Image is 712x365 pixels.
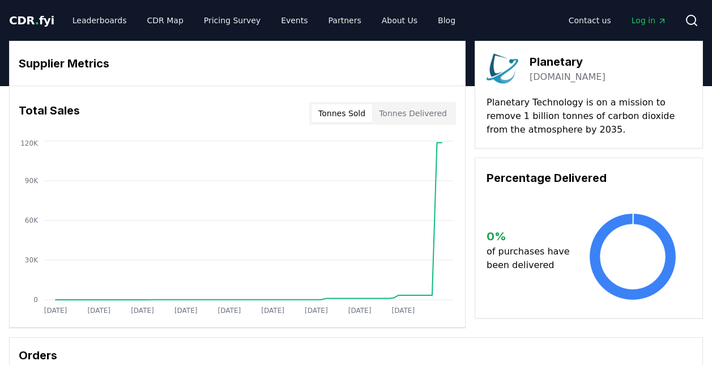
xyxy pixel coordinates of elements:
[9,12,54,28] a: CDR.fyi
[487,228,574,245] h3: 0 %
[25,217,39,224] tspan: 60K
[19,55,456,72] h3: Supplier Metrics
[392,307,415,315] tspan: [DATE]
[19,102,80,125] h3: Total Sales
[487,53,518,84] img: Planetary-logo
[174,307,198,315] tspan: [DATE]
[530,53,606,70] h3: Planetary
[44,307,67,315] tspan: [DATE]
[9,14,54,27] span: CDR fyi
[560,10,676,31] nav: Main
[487,96,691,137] p: Planetary Technology is on a mission to remove 1 billion tonnes of carbon dioxide from the atmosp...
[25,177,39,185] tspan: 90K
[560,10,620,31] a: Contact us
[138,10,193,31] a: CDR Map
[35,14,39,27] span: .
[623,10,676,31] a: Log in
[87,307,110,315] tspan: [DATE]
[372,104,454,122] button: Tonnes Delivered
[530,70,606,84] a: [DOMAIN_NAME]
[373,10,427,31] a: About Us
[33,296,38,304] tspan: 0
[63,10,464,31] nav: Main
[19,347,693,364] h3: Orders
[218,307,241,315] tspan: [DATE]
[632,15,667,26] span: Log in
[429,10,464,31] a: Blog
[63,10,136,31] a: Leaderboards
[131,307,154,315] tspan: [DATE]
[487,169,691,186] h3: Percentage Delivered
[195,10,270,31] a: Pricing Survey
[319,10,370,31] a: Partners
[348,307,372,315] tspan: [DATE]
[20,139,39,147] tspan: 120K
[272,10,317,31] a: Events
[312,104,372,122] button: Tonnes Sold
[261,307,284,315] tspan: [DATE]
[305,307,328,315] tspan: [DATE]
[487,245,574,272] p: of purchases have been delivered
[25,256,39,264] tspan: 30K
